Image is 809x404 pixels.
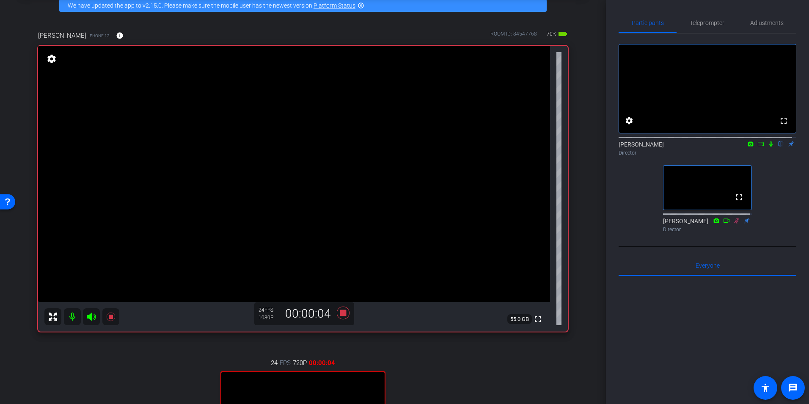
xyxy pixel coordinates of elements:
div: [PERSON_NAME] [663,217,752,233]
mat-icon: fullscreen [734,192,744,202]
span: iPhone 13 [88,33,110,39]
mat-icon: info [116,32,124,39]
span: Adjustments [750,20,784,26]
div: Director [663,226,752,233]
span: Participants [632,20,664,26]
mat-icon: fullscreen [533,314,543,324]
mat-icon: fullscreen [779,116,789,126]
div: 00:00:04 [280,307,336,321]
span: Everyone [696,263,720,268]
div: [PERSON_NAME] [619,140,796,157]
mat-icon: message [788,383,798,393]
mat-icon: battery_std [558,29,568,39]
span: 00:00:04 [309,358,335,368]
span: 70% [545,27,558,41]
mat-icon: accessibility [760,383,770,393]
span: FPS [280,358,291,368]
span: Teleprompter [690,20,724,26]
div: 1080P [259,314,280,321]
span: 24 [271,358,278,368]
span: 720P [293,358,307,368]
div: ROOM ID: 84547768 [490,30,537,42]
mat-icon: settings [46,54,58,64]
span: [PERSON_NAME] [38,31,86,40]
a: Platform Status [314,2,355,9]
span: 55.0 GB [507,314,532,324]
div: Director [619,149,796,157]
mat-icon: flip [776,140,786,147]
div: 24 [259,307,280,313]
mat-icon: settings [624,116,634,126]
span: FPS [264,307,273,313]
mat-icon: highlight_off [358,2,364,9]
